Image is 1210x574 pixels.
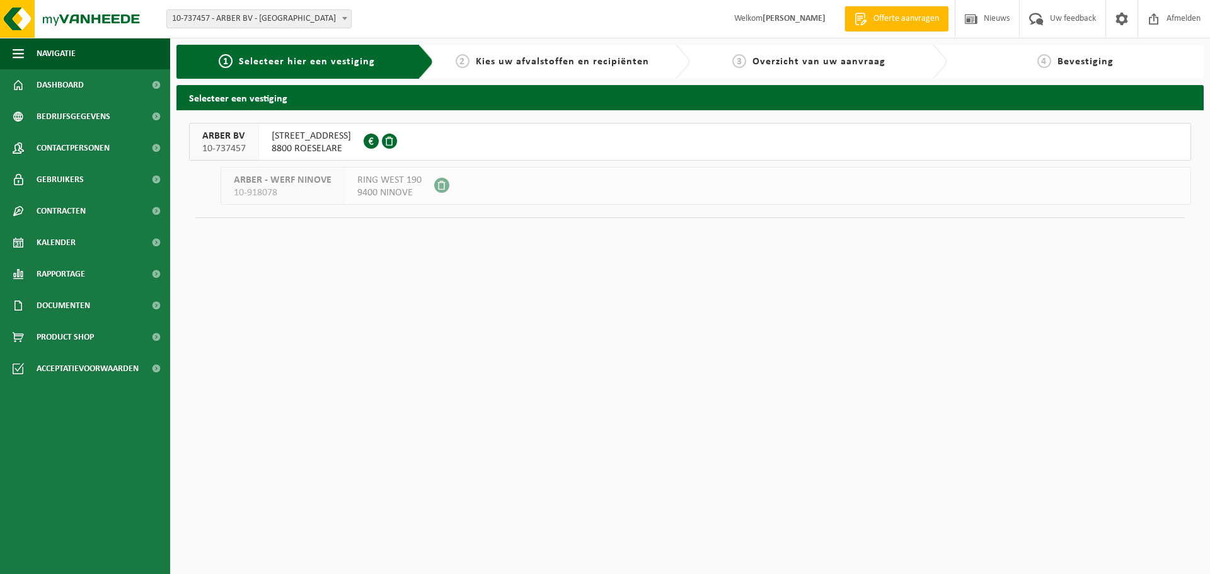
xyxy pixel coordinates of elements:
[1057,57,1114,67] span: Bevestiging
[37,38,76,69] span: Navigatie
[37,132,110,164] span: Contactpersonen
[357,174,422,187] span: RING WEST 190
[239,57,375,67] span: Selecteer hier een vestiging
[763,14,826,23] strong: [PERSON_NAME]
[37,290,90,321] span: Documenten
[272,130,351,142] span: [STREET_ADDRESS]
[37,227,76,258] span: Kalender
[844,6,948,32] a: Offerte aanvragen
[37,321,94,353] span: Product Shop
[176,85,1204,110] h2: Selecteer een vestiging
[37,195,86,227] span: Contracten
[202,142,246,155] span: 10-737457
[1037,54,1051,68] span: 4
[476,57,649,67] span: Kies uw afvalstoffen en recipiënten
[189,123,1191,161] button: ARBER BV 10-737457 [STREET_ADDRESS]8800 ROESELARE
[752,57,885,67] span: Overzicht van uw aanvraag
[456,54,470,68] span: 2
[37,69,84,101] span: Dashboard
[202,130,246,142] span: ARBER BV
[37,353,139,384] span: Acceptatievoorwaarden
[870,13,942,25] span: Offerte aanvragen
[37,164,84,195] span: Gebruikers
[272,142,351,155] span: 8800 ROESELARE
[357,187,422,199] span: 9400 NINOVE
[37,258,85,290] span: Rapportage
[37,101,110,132] span: Bedrijfsgegevens
[234,187,331,199] span: 10-918078
[732,54,746,68] span: 3
[166,9,352,28] span: 10-737457 - ARBER BV - ROESELARE
[167,10,351,28] span: 10-737457 - ARBER BV - ROESELARE
[219,54,233,68] span: 1
[234,174,331,187] span: ARBER - WERF NINOVE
